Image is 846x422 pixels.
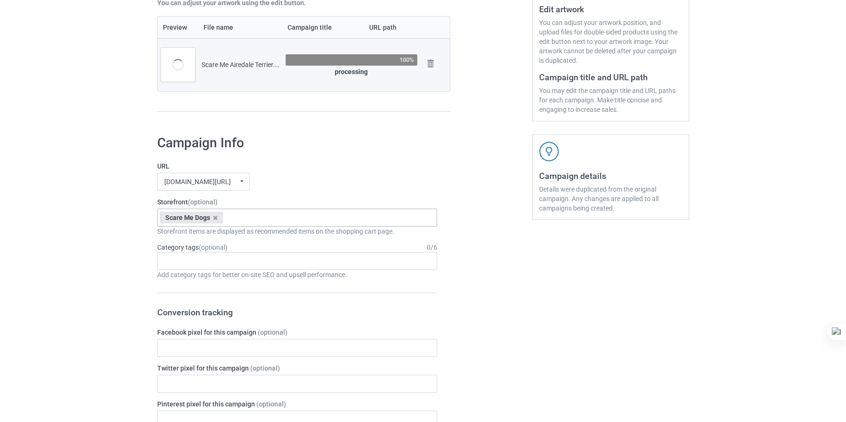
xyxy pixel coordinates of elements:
[202,60,279,69] div: Scare Me Airedale Terrier.png
[157,270,438,279] div: Add category tags for better on-site SEO and upsell performance.
[539,170,682,181] h3: Campaign details
[157,243,228,252] label: Category tags
[157,307,438,318] h3: Conversion tracking
[157,227,438,236] div: Storefront items are displayed as recommended items on the shopping cart page.
[539,185,682,213] div: Details were duplicated from the original campaign. Any changes are applied to all campaigns bein...
[164,178,231,185] div: [DOMAIN_NAME][URL]
[539,18,682,65] div: You can adjust your artwork position, and upload files for double-sided products using the edit b...
[157,197,438,207] label: Storefront
[539,72,682,83] h3: Campaign title and URL path
[286,67,417,76] div: processing
[427,243,437,252] div: 0 / 6
[157,135,438,152] h1: Campaign Info
[399,57,414,63] div: 100%
[158,17,198,38] th: Preview
[256,400,286,408] span: (optional)
[250,364,280,372] span: (optional)
[539,86,682,114] div: You may edit the campaign title and URL paths for each campaign. Make title concise and engaging ...
[539,142,559,161] img: svg+xml;base64,PD94bWwgdmVyc2lvbj0iMS4wIiBlbmNvZGluZz0iVVRGLTgiPz4KPHN2ZyB3aWR0aD0iNDJweCIgaGVpZ2...
[160,212,223,223] div: Scare Me Dogs
[157,328,438,337] label: Facebook pixel for this campaign
[198,17,283,38] th: File name
[157,363,438,373] label: Twitter pixel for this campaign
[364,17,420,38] th: URL path
[157,399,438,409] label: Pinterest pixel for this campaign
[282,17,364,38] th: Campaign title
[424,57,437,70] img: svg+xml;base64,PD94bWwgdmVyc2lvbj0iMS4wIiBlbmNvZGluZz0iVVRGLTgiPz4KPHN2ZyB3aWR0aD0iMjhweCIgaGVpZ2...
[199,244,228,251] span: (optional)
[258,329,288,336] span: (optional)
[157,161,438,171] label: URL
[188,198,218,206] span: (optional)
[539,4,682,15] h3: Edit artwork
